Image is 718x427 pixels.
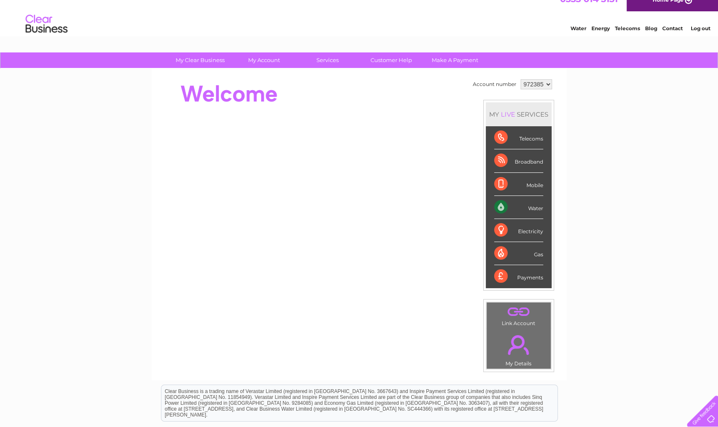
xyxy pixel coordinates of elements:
td: Link Account [486,302,551,328]
a: Contact [662,36,683,42]
div: Water [494,196,543,219]
div: Broadband [494,149,543,172]
a: Services [293,52,362,68]
a: My Account [229,52,298,68]
a: Customer Help [357,52,426,68]
a: My Clear Business [166,52,235,68]
a: . [489,330,549,359]
a: Make A Payment [420,52,490,68]
div: Electricity [494,219,543,242]
a: Log out [690,36,710,42]
img: logo.png [25,22,68,47]
div: Clear Business is a trading name of Verastar Limited (registered in [GEOGRAPHIC_DATA] No. 3667643... [161,5,557,41]
a: . [489,305,549,319]
div: Mobile [494,173,543,196]
div: Payments [494,265,543,288]
div: Telecoms [494,126,543,149]
a: Telecoms [615,36,640,42]
a: Water [570,36,586,42]
a: 0333 014 3131 [560,4,618,15]
td: My Details [486,328,551,369]
div: MY SERVICES [486,102,552,126]
td: Account number [471,77,518,91]
a: Energy [591,36,610,42]
div: LIVE [499,110,517,118]
div: Gas [494,242,543,265]
a: Blog [645,36,657,42]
